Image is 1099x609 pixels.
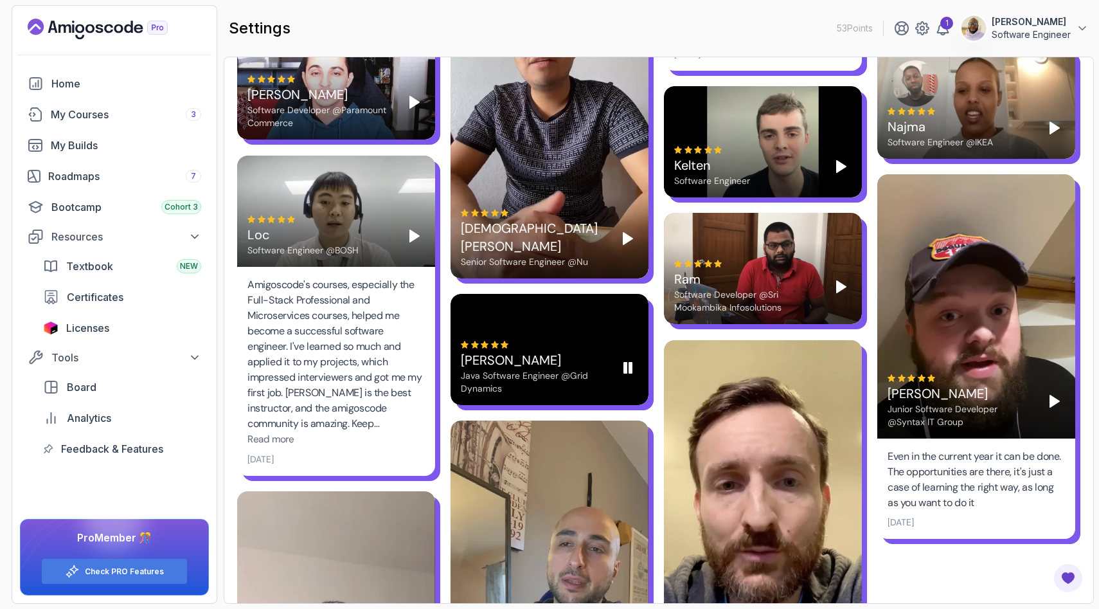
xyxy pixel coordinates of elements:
[35,253,209,279] a: textbook
[51,199,201,215] div: Bootcamp
[165,202,198,212] span: Cohort 3
[837,22,873,35] p: 53 Points
[61,441,163,457] span: Feedback & Features
[461,219,607,255] div: [DEMOGRAPHIC_DATA][PERSON_NAME]
[961,16,986,41] img: user profile image
[888,403,1034,428] div: Junior Software Developer @Syntax IT Group
[935,21,951,36] a: 1
[961,15,1089,41] button: user profile image[PERSON_NAME]Software Engineer
[20,102,209,127] a: courses
[404,226,425,246] button: Play
[35,315,209,341] a: licenses
[51,107,201,122] div: My Courses
[247,86,394,104] div: [PERSON_NAME]
[51,229,201,244] div: Resources
[404,92,425,113] button: Play
[20,194,209,220] a: bootcamp
[831,156,852,177] button: Play
[35,374,209,400] a: board
[20,71,209,96] a: home
[66,320,109,336] span: Licenses
[992,28,1071,41] p: Software Engineer
[28,19,197,39] a: Landing page
[67,289,123,305] span: Certificates
[41,558,188,585] button: Check PRO Features
[247,432,294,447] button: Read more
[43,322,58,334] img: jetbrains icon
[674,270,821,288] div: Ram
[67,410,111,426] span: Analytics
[180,261,198,271] span: NEW
[1044,118,1065,138] button: Play
[831,277,852,297] button: Play
[247,244,359,257] div: Software Engineer @BOSH
[940,17,953,30] div: 1
[1053,563,1084,594] button: Open Feedback Button
[461,369,607,395] div: Java Software Engineer @Grid Dynamics
[1044,391,1065,412] button: Play
[20,163,209,189] a: roadmaps
[674,288,821,314] div: Software Developer @Sri Mookambika Infosolutions
[888,516,914,529] div: [DATE]
[888,136,993,149] div: Software Engineer @IKEA
[20,132,209,158] a: builds
[51,138,201,153] div: My Builds
[247,453,274,466] div: [DATE]
[35,436,209,462] a: feedback
[674,174,750,187] div: Software Engineer
[51,350,201,365] div: Tools
[229,18,290,39] h2: settings
[618,358,638,378] button: Pause
[674,156,750,174] div: Kelten
[20,225,209,248] button: Resources
[191,109,196,120] span: 3
[888,385,1034,403] div: [PERSON_NAME]
[247,226,359,244] div: Loc
[618,228,638,249] button: Play
[888,118,993,136] div: Najma
[247,433,294,446] span: Read more
[191,171,196,181] span: 7
[247,104,394,129] div: Software Developer @Paramount Commerce
[48,168,201,184] div: Roadmaps
[461,255,607,268] div: Senior Software Engineer @Nu
[247,277,425,432] div: Amigoscode's courses, especially the Full-Stack Professional and Microservices courses, helped me...
[66,259,113,274] span: Textbook
[20,346,209,369] button: Tools
[888,449,1065,511] div: Even in the current year it can be done. The opportunities are there, it's just a case of learnin...
[461,351,607,369] div: [PERSON_NAME]
[992,15,1071,28] p: [PERSON_NAME]
[67,379,96,395] span: Board
[35,284,209,310] a: certificates
[51,76,201,91] div: Home
[85,567,164,577] a: Check PRO Features
[35,405,209,431] a: analytics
